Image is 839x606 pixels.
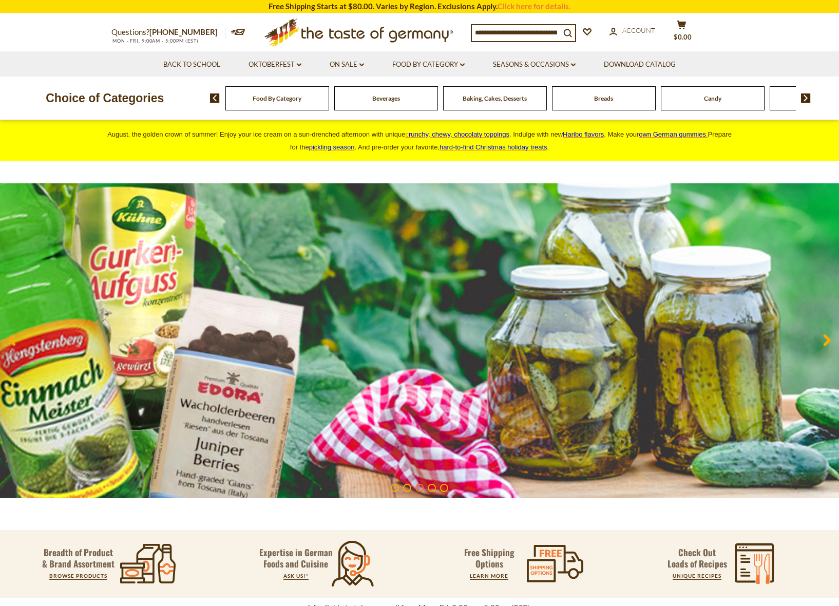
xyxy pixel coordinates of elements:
span: August, the golden crown of summer! Enjoy your ice cream on a sun-drenched afternoon with unique ... [107,130,732,151]
p: Check Out Loads of Recipes [668,547,727,570]
p: Breadth of Product & Brand Assortment [42,547,115,570]
a: Breads [594,94,613,102]
a: [PHONE_NUMBER] [149,27,218,36]
span: Account [622,26,655,34]
a: Beverages [372,94,400,102]
a: Click here for details. [498,2,570,11]
button: $0.00 [666,20,697,46]
a: BROWSE PRODUCTS [49,573,107,579]
span: own German gummies [639,130,706,138]
img: previous arrow [210,93,220,103]
a: pickling season [309,143,355,151]
a: Back to School [163,59,220,70]
a: Food By Category [253,94,301,102]
a: Baking, Cakes, Desserts [463,94,527,102]
a: Candy [704,94,721,102]
a: Food By Category [392,59,465,70]
a: crunchy, chewy, chocolaty toppings [405,130,509,138]
span: MON - FRI, 9:00AM - 5:00PM (EST) [111,38,199,44]
a: Haribo flavors [563,130,604,138]
a: LEARN MORE [470,573,508,579]
img: next arrow [801,93,811,103]
a: ASK US!* [283,573,309,579]
p: Questions? [111,26,225,39]
a: Download Catalog [604,59,676,70]
span: $0.00 [674,33,692,41]
span: . [440,143,549,151]
span: runchy, chewy, chocolaty toppings [409,130,509,138]
a: On Sale [330,59,364,70]
a: hard-to-find Christmas holiday treats [440,143,547,151]
p: Expertise in German Foods and Cuisine [259,547,333,570]
p: Free Shipping Options [455,547,523,570]
a: Oktoberfest [249,59,301,70]
a: Account [609,25,655,36]
a: UNIQUE RECIPES [673,573,721,579]
a: Seasons & Occasions [493,59,576,70]
a: own German gummies. [639,130,708,138]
